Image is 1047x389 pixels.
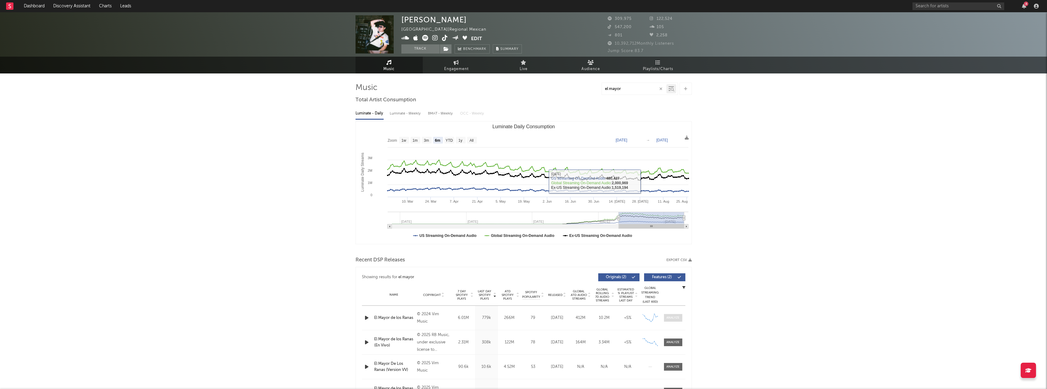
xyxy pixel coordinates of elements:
div: [DATE] [547,315,567,321]
text: 3M [367,156,372,160]
a: Engagement [423,57,490,73]
div: [GEOGRAPHIC_DATA] | Regional Mexican [401,26,493,33]
div: 4 [1024,2,1028,6]
div: Showing results for [362,273,524,281]
div: 308k [477,339,496,346]
text: Zoom [388,138,397,143]
div: 412M [570,315,591,321]
span: 2,258 [650,33,668,37]
span: Spotify Popularity [522,290,540,299]
span: 7 Day Spotify Plays [454,290,470,301]
text: Luminate Daily Consumption [492,124,555,129]
span: 801 [608,33,622,37]
text: 19. May [518,200,530,203]
span: Recent DSP Releases [356,256,405,264]
span: Global Rolling 7D Audio Streams [594,288,611,302]
text: 24. Mar [425,200,437,203]
svg: Luminate Daily Consumption [356,122,691,244]
text: 2M [367,169,372,172]
span: 122,524 [650,17,673,21]
a: El Mayor De Los Ranas (Version VV) [374,361,414,373]
text: 25. Aug [676,200,688,203]
span: ATD Spotify Plays [500,290,516,301]
text: Luminate Daily Streams [360,153,364,192]
text: 1y [458,138,462,143]
div: © 2025 RB Music, under exclusive license to Interscope Records [417,331,450,353]
text: 1w [401,138,406,143]
div: 78 [522,339,544,346]
span: Last Day Spotify Plays [477,290,493,301]
text: 16. Jun [565,200,576,203]
text: [DATE] [656,138,668,142]
div: 53 [522,364,544,370]
div: 3.34M [594,339,614,346]
div: © 2024 Vim Music [417,311,450,325]
div: 164M [570,339,591,346]
span: Total Artist Consumption [356,96,416,104]
div: N/A [570,364,591,370]
span: Estimated % Playlist Streams Last Day [618,288,634,302]
a: Benchmark [455,44,490,54]
text: [DATE] [616,138,627,142]
a: Live [490,57,557,73]
div: 6.01M [454,315,474,321]
span: Engagement [444,65,469,73]
div: 90.6k [454,364,474,370]
button: Track [401,44,440,54]
span: Benchmark [463,46,486,53]
text: 6m [435,138,440,143]
span: 547,200 [608,25,632,29]
span: 309,975 [608,17,632,21]
text: 21. Apr [472,200,483,203]
div: 79 [522,315,544,321]
span: Audience [581,65,600,73]
input: Search by song name or URL [602,87,666,92]
a: El Mayor de los Ranas [374,315,414,321]
text: 30. Jun [588,200,599,203]
text: 14. [DATE] [609,200,625,203]
div: Global Streaming Trend (Last 60D) [641,286,659,304]
a: El Mayor de los Ranas (En Vivo) [374,336,414,348]
div: Name [374,293,414,297]
a: Playlists/Charts [625,57,692,73]
text: Ex-US Streaming On-Demand Audio [569,234,632,238]
div: 2.31M [454,339,474,346]
text: 5. May [496,200,506,203]
div: 4.52M [500,364,519,370]
text: US Streaming On-Demand Audio [419,234,477,238]
span: Music [383,65,395,73]
div: 10.6k [477,364,496,370]
span: Playlists/Charts [643,65,673,73]
div: [DATE] [547,339,567,346]
text: 3m [424,138,429,143]
text: 1M [367,181,372,185]
button: Export CSV [666,258,692,262]
div: [DATE] [547,364,567,370]
div: 779k [477,315,496,321]
text: 0 [370,193,372,197]
text: 7. Apr [450,200,459,203]
div: [PERSON_NAME] [401,15,467,24]
button: Edit [471,35,482,43]
text: Global Streaming On-Demand Audio [491,234,554,238]
span: Features ( 2 ) [648,275,676,279]
text: 2. Jun [542,200,551,203]
div: Luminate - Daily [356,108,384,119]
div: el mayor [398,274,414,281]
span: Jump Score: 83.7 [608,49,643,53]
text: 11. Aug [658,200,669,203]
a: Audience [557,57,625,73]
text: 10. Mar [402,200,413,203]
input: Search for artists [912,2,1004,10]
span: 10,392,712 Monthly Listeners [608,42,674,46]
div: 10.2M [594,315,614,321]
span: Live [520,65,528,73]
div: 266M [500,315,519,321]
span: 105 [650,25,664,29]
a: Music [356,57,423,73]
text: YTD [445,138,453,143]
div: BMAT - Weekly [428,108,454,119]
